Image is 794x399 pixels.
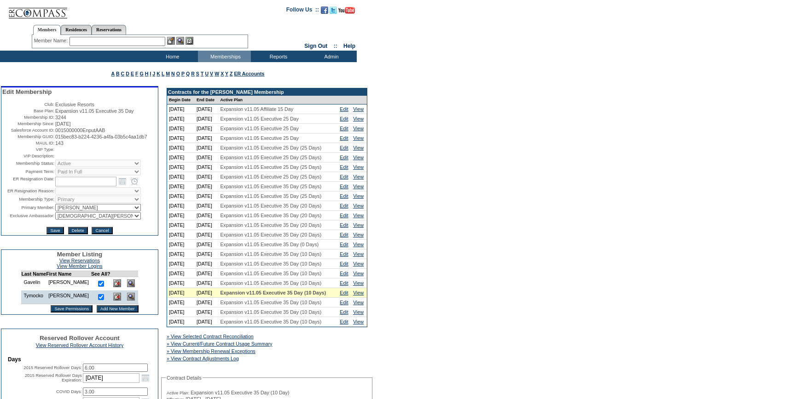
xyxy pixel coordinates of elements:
[353,116,364,121] a: View
[353,174,364,179] a: View
[251,51,304,62] td: Reports
[131,71,134,76] a: E
[220,203,321,208] span: Expansion v11.05 Executive 35 Day (20 Days)
[57,251,103,258] span: Member Listing
[167,269,195,278] td: [DATE]
[127,293,135,301] img: View Dashboard
[340,290,348,295] a: Edit
[225,71,228,76] a: Y
[195,278,218,288] td: [DATE]
[167,96,195,104] td: Begin Date
[340,184,348,189] a: Edit
[353,193,364,199] a: View
[61,25,92,35] a: Residences
[220,145,321,150] span: Expansion v11.05 Executive 25 Day (25 Days)
[167,143,195,153] td: [DATE]
[2,121,54,127] td: Membership Since:
[121,71,125,76] a: C
[195,298,218,307] td: [DATE]
[220,251,321,257] span: Expansion v11.05 Executive 35 Day (10 Days)
[167,88,367,96] td: Contracts for the [PERSON_NAME] Membership
[2,134,54,139] td: Membership GUID:
[2,212,54,220] td: Exclusive Ambassador:
[36,342,124,348] a: View Reserved Rollover Account History
[167,220,195,230] td: [DATE]
[55,108,134,114] span: Expansion v11.05 Executive 35 Day
[220,232,321,237] span: Expansion v11.05 Executive 35 Day (20 Days)
[195,220,218,230] td: [DATE]
[340,213,348,218] a: Edit
[2,140,54,146] td: MAUL ID:
[46,227,64,234] input: Save
[220,309,321,315] span: Expansion v11.05 Executive 35 Day (10 Days)
[220,155,321,160] span: Expansion v11.05 Executive 25 Day (25 Days)
[330,9,337,15] a: Follow us on Twitter
[340,174,348,179] a: Edit
[34,37,70,45] div: Member Name:
[166,375,203,381] legend: Contract Details
[145,71,149,76] a: H
[340,116,348,121] a: Edit
[195,96,218,104] td: End Date
[220,135,299,141] span: Expansion v11.05 Executive 25 Day
[195,317,218,327] td: [DATE]
[340,309,348,315] a: Edit
[198,51,251,62] td: Memberships
[167,298,195,307] td: [DATE]
[196,71,199,76] a: S
[139,71,143,76] a: G
[220,290,326,295] span: Expansion v11.05 Executive 35 Day (10 Days)
[167,211,195,220] td: [DATE]
[353,242,364,247] a: View
[353,300,364,305] a: View
[353,135,364,141] a: View
[353,290,364,295] a: View
[340,242,348,247] a: Edit
[338,9,355,15] a: Subscribe to our YouTube Channel
[55,140,64,146] span: 143
[353,319,364,324] a: View
[57,263,102,269] a: View Member Logins
[220,222,321,228] span: Expansion v11.05 Executive 35 Day (20 Days)
[167,133,195,143] td: [DATE]
[210,71,213,76] a: V
[220,300,321,305] span: Expansion v11.05 Executive 35 Day (10 Days)
[353,280,364,286] a: View
[162,71,164,76] a: L
[220,126,299,131] span: Expansion v11.05 Executive 25 Day
[55,121,71,127] span: [DATE]
[55,127,105,133] span: 0015000000EnputAAB
[51,305,93,312] input: Save Permissions
[340,145,348,150] a: Edit
[8,356,151,363] td: Days
[220,261,321,266] span: Expansion v11.05 Executive 35 Day (10 Days)
[195,104,218,114] td: [DATE]
[2,204,54,211] td: Primary Member:
[195,230,218,240] td: [DATE]
[195,182,218,191] td: [DATE]
[195,269,218,278] td: [DATE]
[46,277,91,291] td: [PERSON_NAME]
[230,71,233,76] a: Z
[167,307,195,317] td: [DATE]
[195,172,218,182] td: [DATE]
[195,307,218,317] td: [DATE]
[340,203,348,208] a: Edit
[127,279,135,287] img: View Dashboard
[167,317,195,327] td: [DATE]
[2,176,54,186] td: ER Resignation Date:
[145,51,198,62] td: Home
[340,280,348,286] a: Edit
[2,196,54,203] td: Membership Type:
[167,348,255,354] a: » View Membership Renewal Exceptions
[2,108,54,114] td: Base Plan:
[2,115,54,120] td: Membership ID:
[135,71,139,76] a: F
[201,71,204,76] a: T
[167,37,175,45] img: b_edit.gif
[340,319,348,324] a: Edit
[167,191,195,201] td: [DATE]
[167,124,195,133] td: [DATE]
[353,261,364,266] a: View
[353,251,364,257] a: View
